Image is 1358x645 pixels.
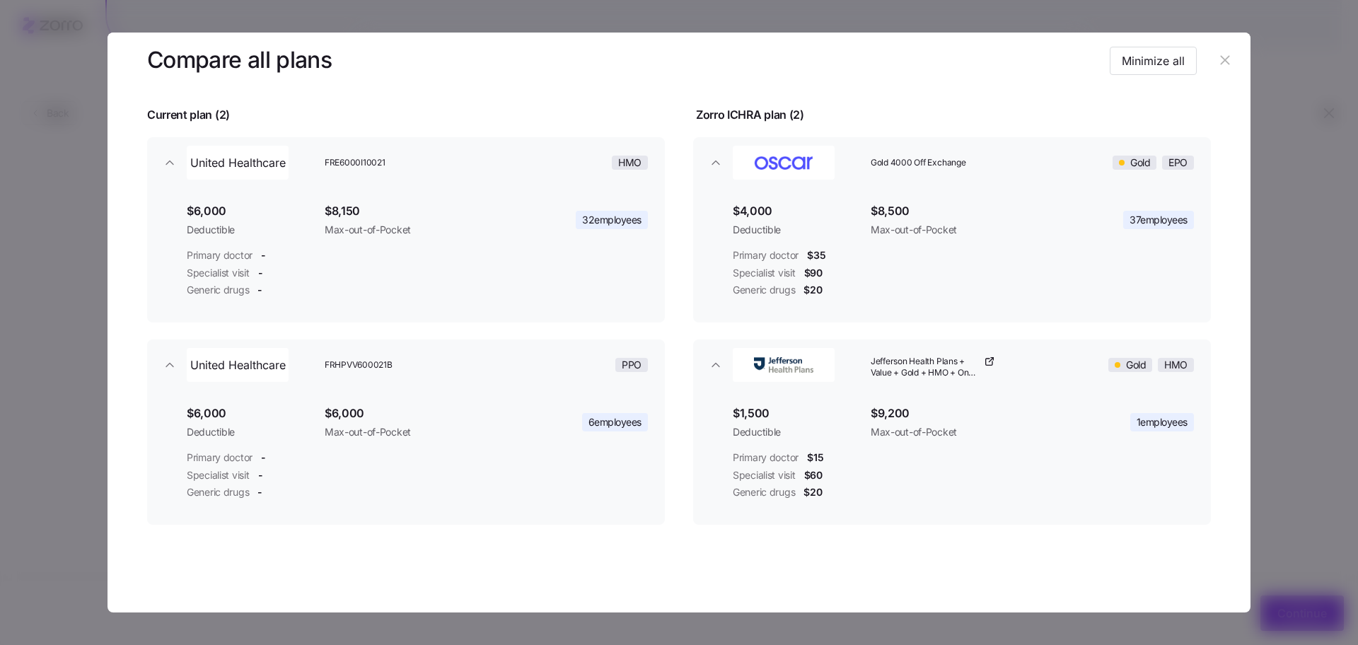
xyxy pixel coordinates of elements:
span: $1,500 [733,405,859,422]
span: $8,500 [871,202,1056,220]
div: Jefferson Health PlansJefferson Health Plans + Value + Gold + HMO + On ExchangeGoldHMO [693,390,1211,525]
div: OscarGold 4000 Off ExchangeGoldEPO [693,188,1211,322]
span: Generic drugs [733,485,795,499]
span: Generic drugs [187,485,249,499]
span: Minimize all [1122,52,1185,69]
span: - [257,283,262,297]
span: Primary doctor [187,451,253,465]
span: 1 employees [1137,415,1188,429]
span: Gold [1126,359,1146,371]
span: $6,000 [187,405,313,422]
span: Max-out-of-Pocket [325,425,510,439]
span: $8,150 [325,202,510,220]
span: $35 [807,248,825,262]
button: Jefferson Health PlansJefferson Health Plans + Value + Gold + HMO + On ExchangeGoldHMO [693,339,1211,390]
span: - [258,468,263,482]
span: 6 employees [588,415,642,429]
span: $4,000 [733,202,859,220]
span: Deductible [187,425,313,439]
span: Max-out-of-Pocket [325,223,510,237]
div: United HealthcareFRHPVV600021BPPO [147,390,665,525]
span: Specialist visit [733,266,796,280]
img: Oscar [734,149,833,177]
span: Deductible [187,223,313,237]
div: United HealthcareFRE6000I10021HMO [147,188,665,322]
span: PPO [622,359,642,371]
span: $60 [804,468,823,482]
span: Jefferson Health Plans + Value + Gold + HMO + On Exchange [871,356,981,380]
img: Jefferson Health Plans [734,351,833,379]
span: Zorro ICHRA plan ( 2 ) [696,106,804,124]
span: Max-out-of-Pocket [871,223,1056,237]
span: - [261,451,266,465]
span: Specialist visit [187,468,250,482]
span: - [258,266,263,280]
span: Primary doctor [187,248,253,262]
span: United Healthcare [190,356,286,374]
span: $9,200 [871,405,1056,422]
button: OscarGold 4000 Off ExchangeGoldEPO [693,137,1211,188]
span: $15 [807,451,823,465]
span: 37 employees [1130,213,1188,227]
span: Specialist visit [187,266,250,280]
span: Current plan ( 2 ) [147,106,230,124]
span: $6,000 [325,405,510,422]
span: Primary doctor [733,451,799,465]
span: HMO [618,156,642,169]
span: FRE6000I10021 [325,157,494,169]
span: Primary doctor [733,248,799,262]
span: Deductible [733,425,859,439]
span: - [261,248,266,262]
span: $20 [803,283,822,297]
button: Minimize all [1110,47,1197,75]
a: Jefferson Health Plans + Value + Gold + HMO + On Exchange [871,356,995,380]
span: Max-out-of-Pocket [871,425,1056,439]
span: Gold [1130,156,1150,169]
span: Generic drugs [187,283,249,297]
span: Specialist visit [733,468,796,482]
span: $20 [803,485,822,499]
span: FRHPVV600021B [325,359,494,371]
h3: Compare all plans [147,45,332,76]
span: HMO [1164,359,1188,371]
span: Gold 4000 Off Exchange [871,157,1040,169]
span: Deductible [733,223,859,237]
span: $90 [804,266,823,280]
button: United HealthcareFRE6000I10021HMO [147,137,665,188]
span: $6,000 [187,202,313,220]
span: 32 employees [582,213,642,227]
button: United HealthcareFRHPVV600021BPPO [147,339,665,390]
span: United Healthcare [190,154,286,172]
span: EPO [1168,156,1188,169]
span: - [257,485,262,499]
span: Generic drugs [733,283,795,297]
